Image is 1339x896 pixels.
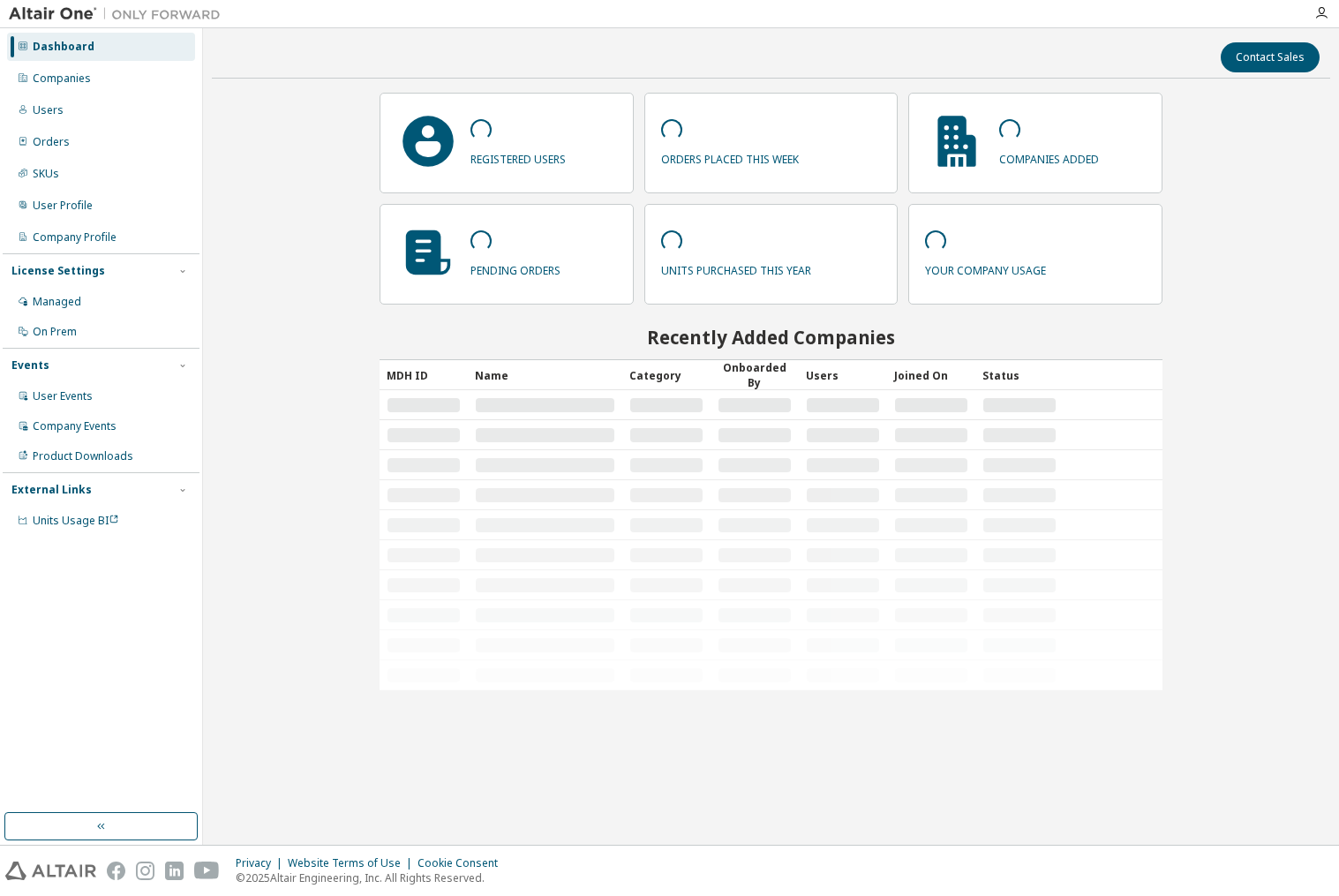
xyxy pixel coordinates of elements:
[718,360,792,390] div: Onboarded By
[5,862,96,880] img: altair_logo.svg
[136,862,154,880] img: instagram.svg
[33,230,117,245] div: Company Profile
[33,389,93,403] div: User Events
[629,361,703,389] div: Category
[33,135,70,149] div: Orders
[11,264,105,278] div: License Settings
[9,5,229,23] img: Altair One
[11,358,49,373] div: Events
[165,862,184,880] img: linkedin.svg
[33,40,94,54] div: Dashboard
[999,147,1099,167] p: companies added
[806,361,880,389] div: Users
[236,856,288,870] div: Privacy
[475,361,615,389] div: Name
[33,72,91,86] div: Companies
[417,856,508,870] div: Cookie Consent
[107,862,125,880] img: facebook.svg
[194,862,220,880] img: youtube.svg
[33,199,93,213] div: User Profile
[33,419,117,433] div: Company Events
[387,361,461,389] div: MDH ID
[661,147,799,167] p: orders placed this week
[380,326,1162,349] h2: Recently Added Companies
[11,483,92,497] div: External Links
[661,258,811,278] p: units purchased this year
[982,361,1057,389] div: Status
[33,103,64,117] div: Users
[33,449,133,463] div: Product Downloads
[1221,42,1320,72] button: Contact Sales
[894,361,968,389] div: Joined On
[33,167,59,181] div: SKUs
[33,325,77,339] div: On Prem
[470,258,560,278] p: pending orders
[33,295,81,309] div: Managed
[470,147,566,167] p: registered users
[288,856,417,870] div: Website Terms of Use
[925,258,1046,278] p: your company usage
[33,513,119,528] span: Units Usage BI
[236,870,508,885] p: © 2025 Altair Engineering, Inc. All Rights Reserved.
